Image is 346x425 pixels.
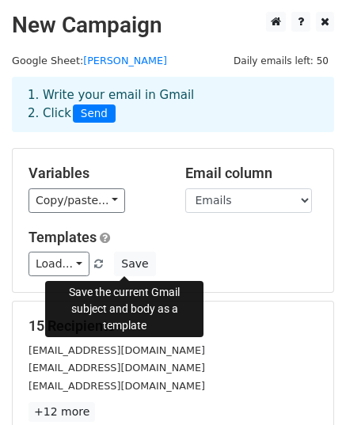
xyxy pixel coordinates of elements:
[228,52,334,70] span: Daily emails left: 50
[29,188,125,213] a: Copy/paste...
[29,362,205,374] small: [EMAIL_ADDRESS][DOMAIN_NAME]
[29,165,162,182] h5: Variables
[29,380,205,392] small: [EMAIL_ADDRESS][DOMAIN_NAME]
[29,402,95,422] a: +12 more
[16,86,330,123] div: 1. Write your email in Gmail 2. Click
[267,349,346,425] iframe: Chat Widget
[29,229,97,245] a: Templates
[185,165,318,182] h5: Email column
[29,317,317,335] h5: 15 Recipients
[29,344,205,356] small: [EMAIL_ADDRESS][DOMAIN_NAME]
[29,252,89,276] a: Load...
[73,104,116,123] span: Send
[12,12,334,39] h2: New Campaign
[114,252,155,276] button: Save
[228,55,334,66] a: Daily emails left: 50
[83,55,167,66] a: [PERSON_NAME]
[12,55,167,66] small: Google Sheet:
[45,281,203,337] div: Save the current Gmail subject and body as a template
